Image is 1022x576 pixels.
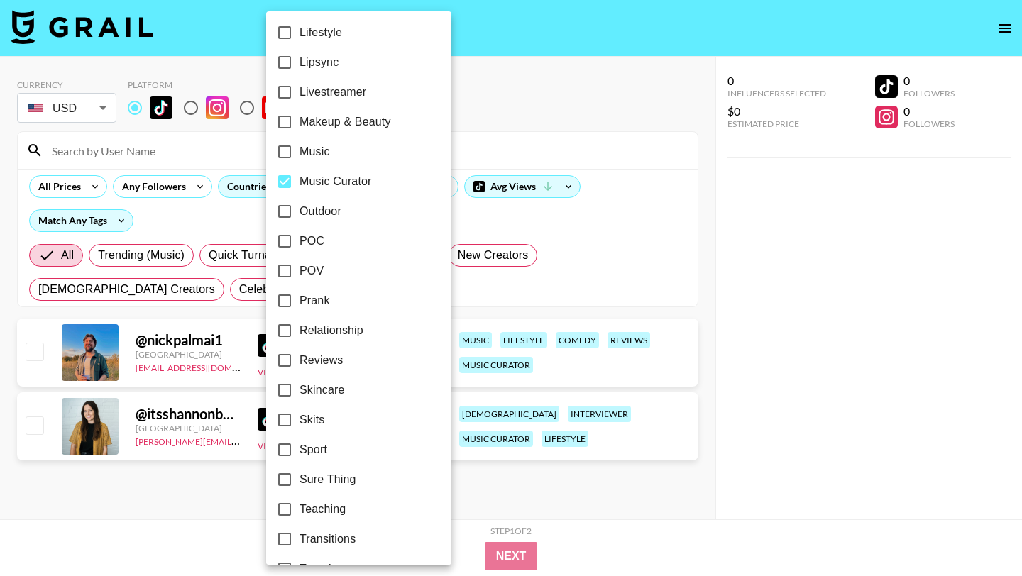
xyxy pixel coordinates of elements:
span: Sure Thing [300,471,356,488]
span: Outdoor [300,203,341,220]
span: Music Curator [300,173,372,190]
span: Lifestyle [300,24,342,41]
span: Transitions [300,531,356,548]
span: Sport [300,441,327,458]
span: Skits [300,411,324,428]
span: Music [300,143,330,160]
iframe: Drift Widget Chat Controller [951,505,1005,559]
span: POV [300,262,324,279]
span: Lipsync [300,54,339,71]
span: Teaching [300,501,346,518]
span: Relationship [300,322,363,339]
span: Reviews [300,352,344,369]
span: Livestreamer [300,84,366,101]
span: Makeup & Beauty [300,113,391,131]
span: Prank [300,292,330,309]
span: POC [300,233,324,250]
span: Skincare [300,382,344,399]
